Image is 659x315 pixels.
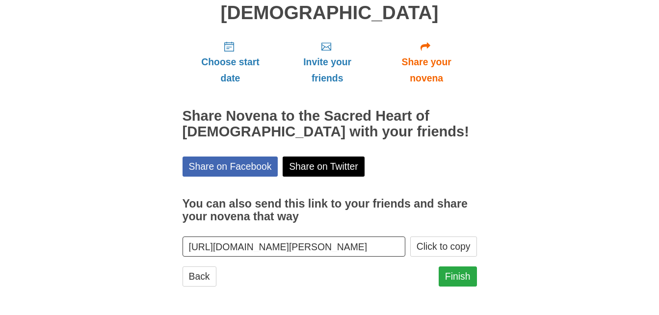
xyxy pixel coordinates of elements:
[183,33,279,91] a: Choose start date
[183,108,477,140] h2: Share Novena to the Sacred Heart of [DEMOGRAPHIC_DATA] with your friends!
[278,33,376,91] a: Invite your friends
[410,236,477,257] button: Click to copy
[283,157,365,177] a: Share on Twitter
[386,54,467,86] span: Share your novena
[183,266,216,287] a: Back
[183,198,477,223] h3: You can also send this link to your friends and share your novena that way
[376,33,477,91] a: Share your novena
[439,266,477,287] a: Finish
[192,54,269,86] span: Choose start date
[183,157,278,177] a: Share on Facebook
[288,54,366,86] span: Invite your friends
